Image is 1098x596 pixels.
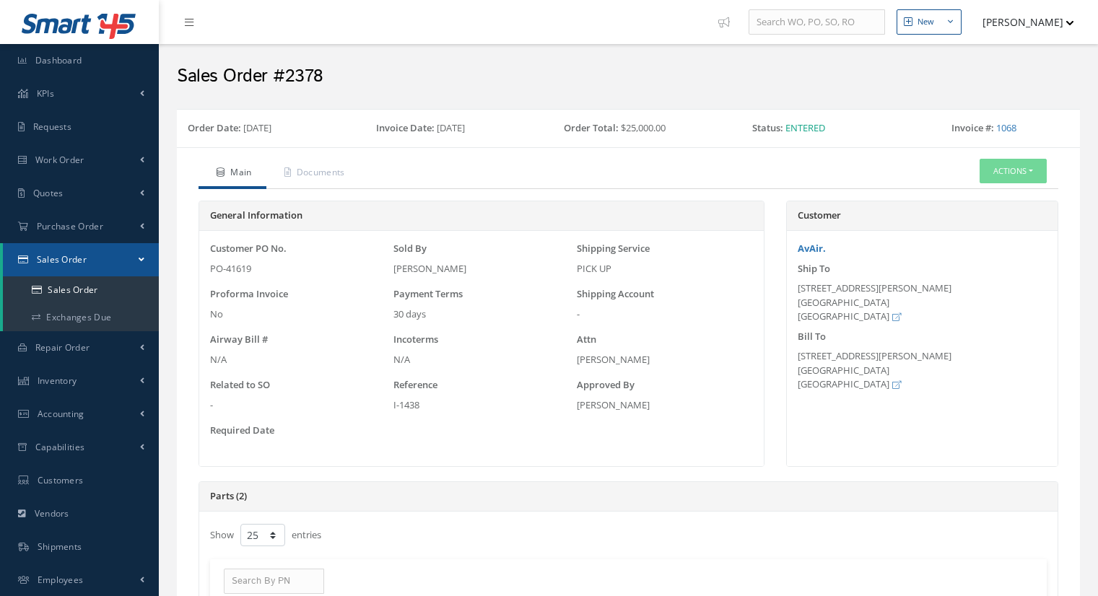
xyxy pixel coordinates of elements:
[37,220,103,232] span: Purchase Order
[996,121,1016,134] a: 1068
[798,210,1047,222] h5: Customer
[3,243,159,276] a: Sales Order
[437,121,465,134] span: [DATE]
[210,262,386,276] div: PO-41619
[210,424,274,438] label: Required Date
[3,276,159,304] a: Sales Order
[210,398,213,411] span: -
[951,121,994,136] label: Invoice #:
[393,262,570,276] div: [PERSON_NAME]
[210,522,234,543] label: Show
[393,333,438,347] label: Incoterms
[38,408,84,420] span: Accounting
[393,353,570,367] div: N/A
[785,121,825,134] span: Entered
[210,378,270,393] label: Related to SO
[292,522,321,543] label: entries
[33,120,71,133] span: Requests
[38,374,77,387] span: Inventory
[752,121,783,136] label: Status:
[35,507,69,520] span: Vendors
[35,341,90,354] span: Repair Order
[577,262,753,276] div: PICK UP
[243,121,271,134] span: [DATE]
[37,253,87,266] span: Sales Order
[798,242,826,255] a: AvAir.
[35,441,85,453] span: Capabilities
[38,474,84,486] span: Customers
[35,54,82,66] span: Dashboard
[210,287,288,302] label: Proforma Invoice
[3,304,159,331] a: Exchanges Due
[577,378,635,393] label: Approved By
[210,491,1047,502] h5: Parts (2)
[38,574,84,586] span: Employees
[210,333,268,347] label: Airway Bill #
[577,307,753,322] div: -
[393,378,437,393] label: Reference
[798,281,1047,324] div: [STREET_ADDRESS][PERSON_NAME] [GEOGRAPHIC_DATA] [GEOGRAPHIC_DATA]
[577,242,650,256] label: Shipping Service
[393,398,570,413] div: I-1438
[33,187,64,199] span: Quotes
[969,8,1074,36] button: [PERSON_NAME]
[798,262,830,276] label: Ship To
[798,330,826,344] label: Bill To
[577,353,753,367] div: [PERSON_NAME]
[266,159,360,189] a: Documents
[621,121,666,134] span: $25,000.00
[35,154,84,166] span: Work Order
[37,87,54,100] span: KPIs
[577,333,596,347] label: Attn
[393,307,570,322] div: 30 days
[210,242,287,256] label: Customer PO No.
[199,159,266,189] a: Main
[577,398,753,413] div: [PERSON_NAME]
[188,121,241,136] label: Order Date:
[224,569,324,595] input: Search By PN
[918,16,934,28] div: New
[897,9,962,35] button: New
[38,540,82,553] span: Shipments
[577,287,654,302] label: Shipping Account
[798,349,1047,392] div: [STREET_ADDRESS][PERSON_NAME] [GEOGRAPHIC_DATA] [GEOGRAPHIC_DATA]
[210,210,753,222] h5: General Information
[376,121,435,136] label: Invoice Date:
[393,287,463,302] label: Payment Terms
[564,121,619,136] label: Order Total:
[177,66,1080,87] h2: Sales Order #2378
[210,353,386,367] div: N/A
[210,307,386,322] div: No
[980,159,1047,184] button: Actions
[749,9,885,35] input: Search WO, PO, SO, RO
[393,242,427,256] label: Sold By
